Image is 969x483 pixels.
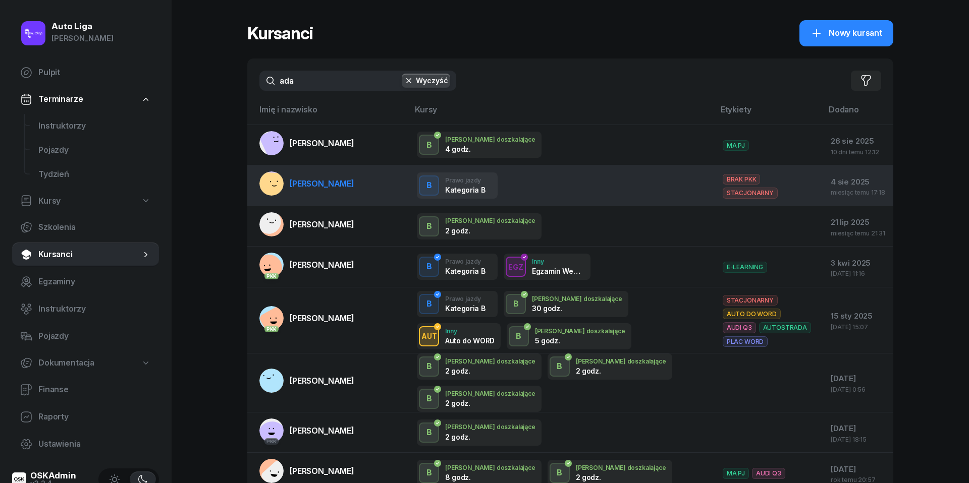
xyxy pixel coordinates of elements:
[419,175,439,196] button: B
[51,22,114,31] div: Auto Liga
[402,74,450,88] button: Wyczyść
[12,270,159,294] a: Egzaminy
[831,463,885,476] div: [DATE]
[829,27,882,40] span: Nowy kursant
[247,24,313,42] h1: Kursanci
[831,476,885,483] div: rok temu 20:57
[417,330,441,342] div: AUT
[30,471,76,480] div: OSKAdmin
[723,174,761,185] span: BRAK PKK
[535,336,587,345] div: 5 godz.
[290,219,354,229] span: [PERSON_NAME]
[799,20,893,46] a: Nowy kursant
[445,328,495,334] div: Inny
[12,378,159,402] a: Finanse
[247,103,409,125] th: Imię i nazwisko
[12,405,159,429] a: Raporty
[259,306,354,330] a: PKK[PERSON_NAME]
[422,258,436,275] div: B
[419,216,439,236] button: B
[259,418,354,443] a: PKK[PERSON_NAME]
[831,270,885,277] div: [DATE] 11:16
[831,230,885,236] div: miesiąc temu 21:31
[506,294,526,314] button: B
[576,367,628,375] div: 2 godz.
[422,424,436,441] div: B
[12,88,159,111] a: Terminarze
[12,190,159,213] a: Kursy
[422,177,436,194] div: B
[422,390,436,407] div: B
[723,309,781,319] span: AUTO DO WORD
[831,135,885,148] div: 26 sie 2025
[38,438,151,451] span: Ustawienia
[532,258,584,265] div: Inny
[422,218,436,235] div: B
[509,295,523,313] div: B
[512,328,525,345] div: B
[259,212,354,236] a: [PERSON_NAME]
[445,145,498,153] div: 4 godz.
[535,328,625,334] div: [PERSON_NAME] doszkalające
[831,324,885,330] div: [DATE] 15:07
[509,326,529,346] button: B
[38,144,151,157] span: Pojazdy
[259,131,354,155] a: [PERSON_NAME]
[831,386,885,393] div: [DATE] 0:56
[445,433,498,441] div: 2 godz.
[409,103,715,125] th: Kursy
[506,257,526,277] button: EGZ
[445,464,535,471] div: [PERSON_NAME] doszkalające
[532,267,584,275] div: Egzamin Wewnętrzny
[12,432,159,456] a: Ustawienia
[550,463,570,483] button: B
[445,295,485,302] div: Prawo jazdy
[422,137,436,154] div: B
[259,253,354,277] a: PKK[PERSON_NAME]
[445,424,535,430] div: [PERSON_NAME] doszkalające
[752,468,785,478] span: AUDI Q3
[38,93,83,106] span: Terminarze
[38,303,151,316] span: Instruktorzy
[419,463,439,483] button: B
[38,168,151,181] span: Tydzień
[290,313,354,323] span: [PERSON_NAME]
[445,186,485,194] div: Kategoria B
[419,294,439,314] button: B
[38,66,151,79] span: Pulpit
[723,188,778,198] span: STACJONARNY
[264,326,279,332] div: PKK
[723,262,767,272] span: E-LEARNING
[30,138,159,162] a: Pojazdy
[445,399,498,407] div: 2 godz.
[38,383,151,396] span: Finanse
[445,304,485,313] div: Kategoria B
[831,372,885,385] div: [DATE]
[290,260,354,270] span: [PERSON_NAME]
[831,216,885,229] div: 21 lip 2025
[550,356,570,377] button: B
[259,369,354,393] a: [PERSON_NAME]
[38,221,151,234] span: Szkolenia
[723,140,749,151] span: MA PJ
[831,436,885,443] div: [DATE] 18:15
[831,422,885,435] div: [DATE]
[445,226,498,235] div: 2 godz.
[532,304,584,313] div: 30 godz.
[445,358,535,365] div: [PERSON_NAME] doszkalające
[723,322,756,333] span: AUDI Q3
[823,103,893,125] th: Dodano
[290,178,354,189] span: [PERSON_NAME]
[264,438,279,445] div: PKK
[290,376,354,386] span: [PERSON_NAME]
[445,473,498,481] div: 8 godz.
[831,149,885,155] div: 10 dni temu 12:12
[38,330,151,343] span: Pojazdy
[422,358,436,375] div: B
[532,295,622,302] div: [PERSON_NAME] doszkalające
[445,177,485,184] div: Prawo jazdy
[290,138,354,148] span: [PERSON_NAME]
[51,32,114,45] div: [PERSON_NAME]
[723,468,749,478] span: MA PJ
[422,295,436,313] div: B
